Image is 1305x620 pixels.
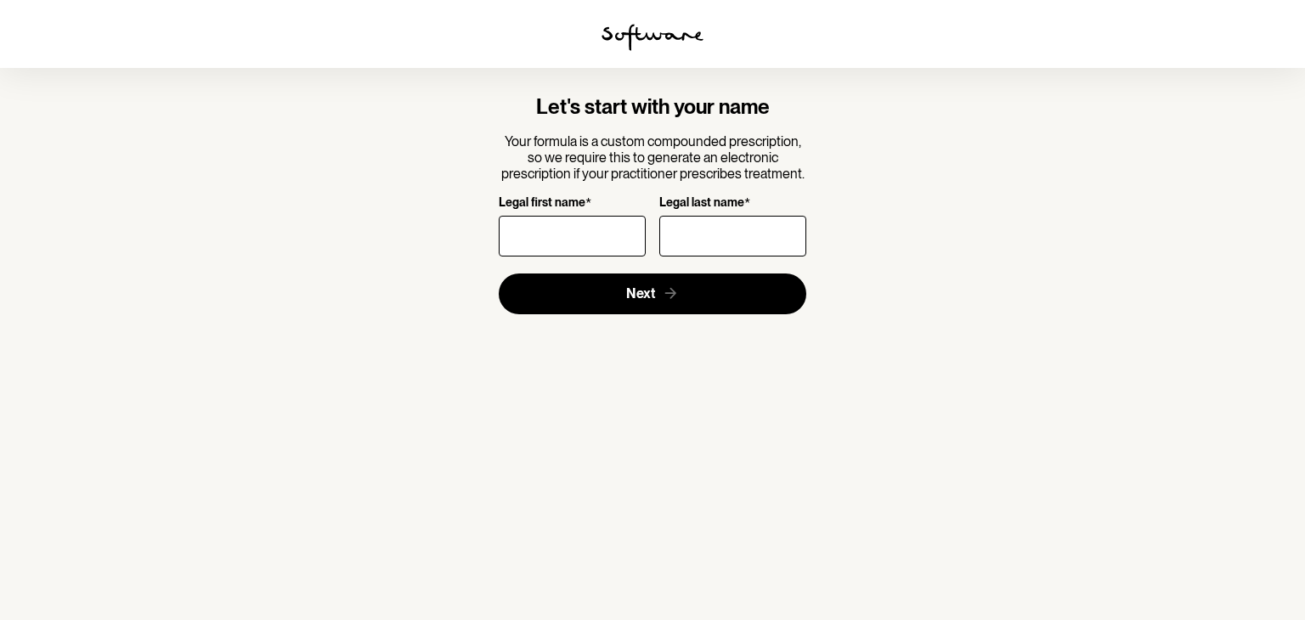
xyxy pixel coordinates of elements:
[499,273,807,314] button: Next
[499,95,807,120] h4: Let's start with your name
[499,195,585,211] p: Legal first name
[602,24,703,51] img: software logo
[626,285,655,302] span: Next
[659,195,744,211] p: Legal last name
[499,133,807,183] p: Your formula is a custom compounded prescription, so we require this to generate an electronic pr...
